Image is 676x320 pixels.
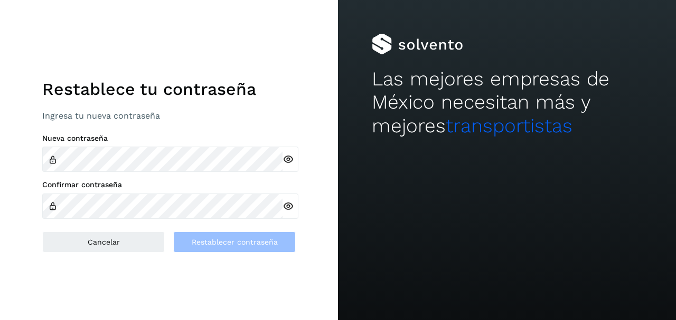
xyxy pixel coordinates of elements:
[192,238,278,246] span: Restablecer contraseña
[42,180,296,189] label: Confirmar contraseña
[446,114,572,137] span: transportistas
[42,134,296,143] label: Nueva contraseña
[88,238,120,246] span: Cancelar
[42,231,165,253] button: Cancelar
[42,111,296,121] p: Ingresa tu nueva contraseña
[42,79,296,99] h1: Restablece tu contraseña
[372,67,642,138] h2: Las mejores empresas de México necesitan más y mejores
[173,231,296,253] button: Restablecer contraseña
